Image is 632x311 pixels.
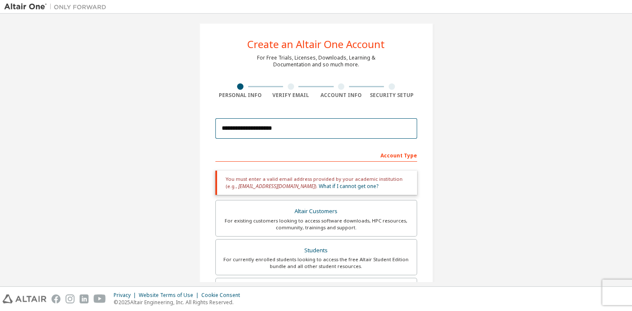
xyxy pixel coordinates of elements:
img: youtube.svg [94,294,106,303]
img: Altair One [4,3,111,11]
img: facebook.svg [51,294,60,303]
div: For Free Trials, Licenses, Downloads, Learning & Documentation and so much more. [257,54,375,68]
div: Personal Info [215,92,266,99]
div: Altair Customers [221,205,412,217]
img: instagram.svg [66,294,74,303]
div: Create an Altair One Account [247,39,385,49]
div: Students [221,245,412,257]
div: Verify Email [266,92,316,99]
a: What if I cannot get one? [319,183,378,190]
img: altair_logo.svg [3,294,46,303]
div: You must enter a valid email address provided by your academic institution (e.g., ). [215,171,417,195]
p: © 2025 Altair Engineering, Inc. All Rights Reserved. [114,299,245,306]
div: Account Type [215,148,417,162]
img: linkedin.svg [80,294,89,303]
div: Cookie Consent [201,292,245,299]
div: Account Info [316,92,367,99]
div: For existing customers looking to access software downloads, HPC resources, community, trainings ... [221,217,412,231]
div: Security Setup [366,92,417,99]
div: Website Terms of Use [139,292,201,299]
span: [EMAIL_ADDRESS][DOMAIN_NAME] [238,183,315,190]
div: For currently enrolled students looking to access the free Altair Student Edition bundle and all ... [221,256,412,270]
div: Privacy [114,292,139,299]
